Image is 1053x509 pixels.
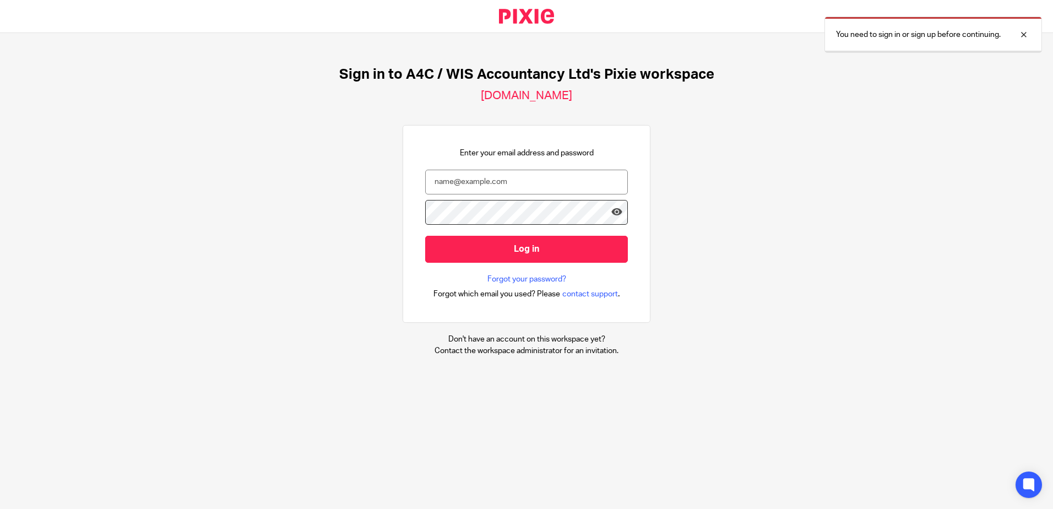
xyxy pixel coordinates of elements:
[435,334,618,345] p: Don't have an account on this workspace yet?
[435,345,618,356] p: Contact the workspace administrator for an invitation.
[425,170,628,194] input: name@example.com
[460,148,594,159] p: Enter your email address and password
[481,89,572,103] h2: [DOMAIN_NAME]
[562,289,618,300] span: contact support
[339,66,714,83] h1: Sign in to A4C / WIS Accountancy Ltd's Pixie workspace
[487,274,566,285] a: Forgot your password?
[433,289,560,300] span: Forgot which email you used? Please
[425,236,628,263] input: Log in
[433,288,620,300] div: .
[836,29,1001,40] p: You need to sign in or sign up before continuing.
